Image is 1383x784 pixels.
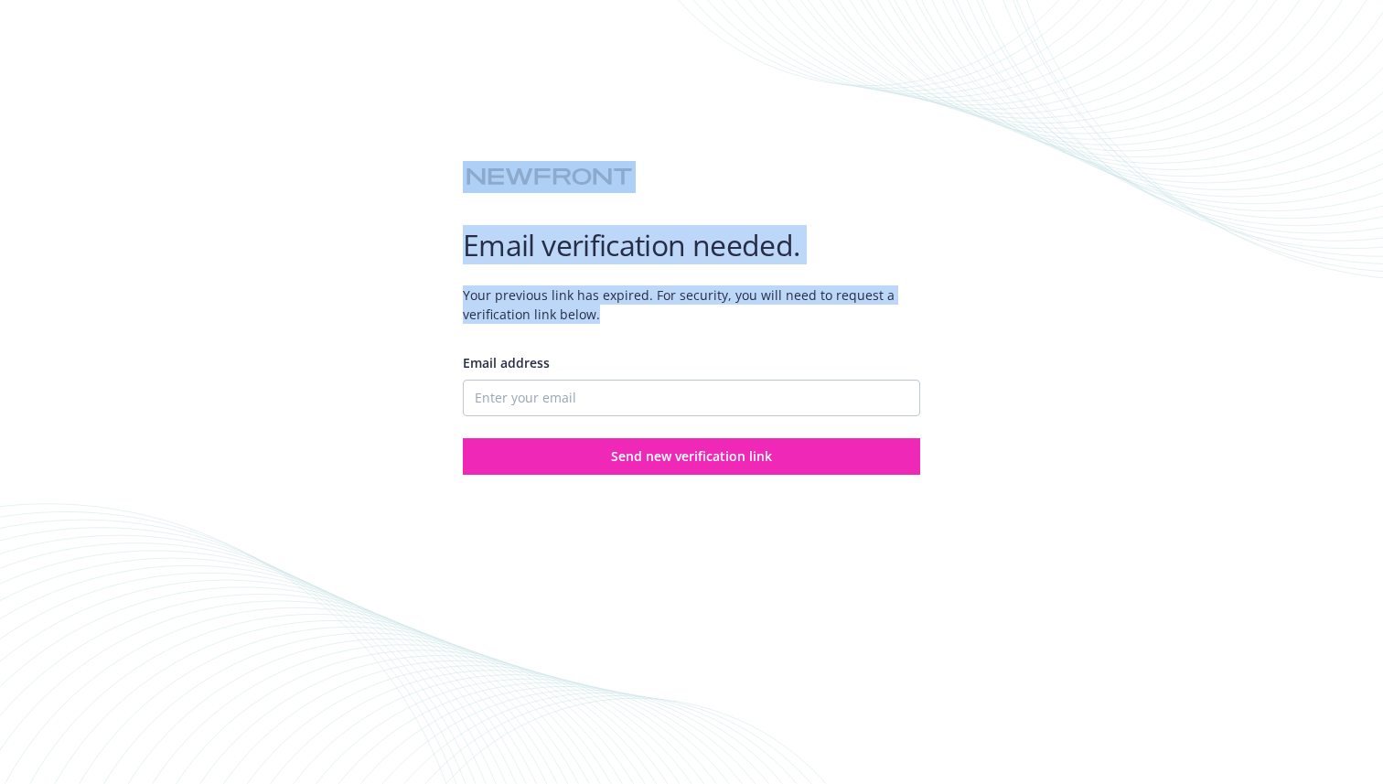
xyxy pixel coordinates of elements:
[463,227,920,263] h1: Email verification needed.
[463,354,550,371] span: Email address
[463,161,636,193] img: Newfront logo
[463,380,920,416] input: Enter your email
[463,271,920,338] span: Your previous link has expired. For security, you will need to request a verification link below.
[611,447,772,465] span: Send new verification link
[463,438,920,475] button: Send new verification link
